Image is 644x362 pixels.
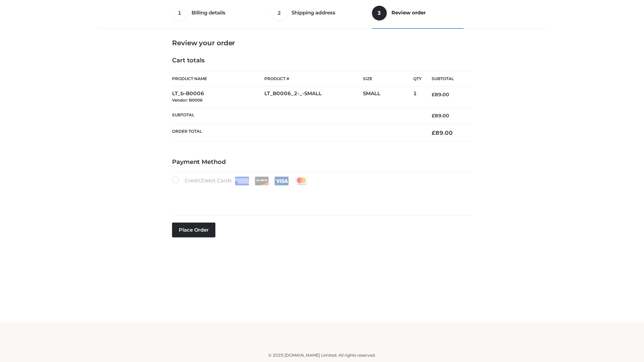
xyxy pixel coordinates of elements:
img: Visa [274,177,289,185]
td: 1 [413,86,422,108]
h4: Cart totals [172,57,472,64]
th: Subtotal [172,107,422,124]
h4: Payment Method [172,159,472,166]
label: Credit/Debit Cards [172,176,309,185]
div: © 2025 [DOMAIN_NAME] Limited. All rights reserved. [100,352,544,359]
span: £ [432,129,435,136]
th: Product Name [172,71,264,86]
bdi: 89.00 [432,113,449,119]
iframe: Secure payment input frame [171,184,471,208]
bdi: 89.00 [432,129,453,136]
img: Discover [255,177,269,185]
small: Vendor: B0006 [172,98,203,103]
td: LT_B0006_2-_-SMALL [264,86,363,108]
bdi: 89.00 [432,92,449,98]
img: Amex [235,177,249,185]
td: LT_b-B0006 [172,86,264,108]
th: Subtotal [422,71,472,86]
th: Size [363,71,410,86]
img: Mastercard [294,177,309,185]
h3: Review your order [172,39,472,47]
td: SMALL [363,86,413,108]
th: Product # [264,71,363,86]
span: £ [432,92,435,98]
th: Order Total [172,124,422,142]
span: £ [432,113,435,119]
th: Qty [413,71,422,86]
button: Place order [172,223,215,237]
